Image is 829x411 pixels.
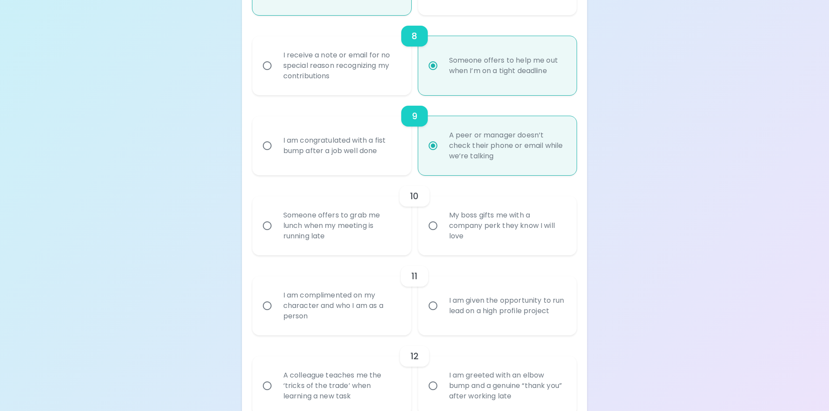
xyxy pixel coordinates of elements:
[410,189,419,203] h6: 10
[276,200,406,252] div: Someone offers to grab me lunch when my meeting is running late
[412,29,417,43] h6: 8
[276,125,406,167] div: I am congratulated with a fist bump after a job well done
[252,255,577,335] div: choice-group-check
[252,15,577,95] div: choice-group-check
[411,269,417,283] h6: 11
[252,95,577,175] div: choice-group-check
[410,349,419,363] h6: 12
[442,120,572,172] div: A peer or manager doesn’t check their phone or email while we’re talking
[442,200,572,252] div: My boss gifts me with a company perk they know I will love
[276,40,406,92] div: I receive a note or email for no special reason recognizing my contributions
[412,109,417,123] h6: 9
[252,175,577,255] div: choice-group-check
[276,280,406,332] div: I am complimented on my character and who I am as a person
[442,285,572,327] div: I am given the opportunity to run lead on a high profile project
[442,45,572,87] div: Someone offers to help me out when I’m on a tight deadline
